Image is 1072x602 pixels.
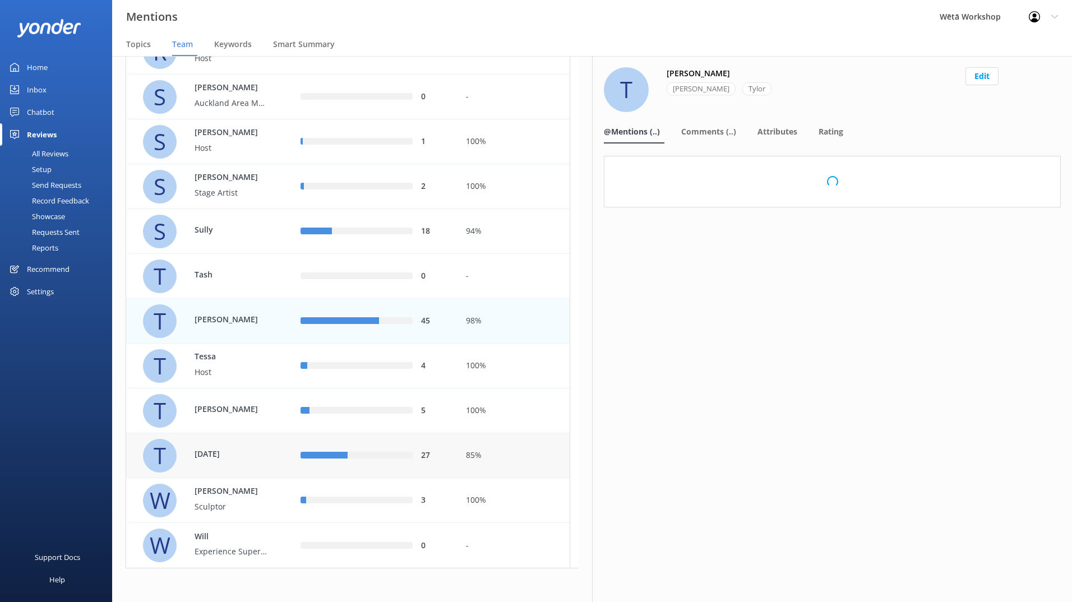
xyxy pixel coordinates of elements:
div: 3 [421,494,449,507]
div: Settings [27,280,54,303]
div: 5 [421,405,449,417]
div: All Reviews [7,146,68,161]
p: [PERSON_NAME] [195,172,267,184]
div: 0 [421,91,449,103]
div: Requests Sent [7,224,80,240]
span: Team [172,39,193,50]
div: row [126,209,570,254]
p: Tessa [195,351,267,363]
p: [PERSON_NAME] [195,485,267,498]
p: Sully [195,224,267,236]
div: row [126,433,570,478]
div: 0 [421,539,449,552]
p: Tash [195,268,267,281]
p: [DATE] [195,448,267,460]
div: Home [27,56,48,78]
span: Keywords [214,39,252,50]
div: 94% [466,225,561,238]
div: row [126,478,570,523]
div: S [143,125,177,159]
div: row [126,299,570,344]
div: S [143,215,177,248]
div: T [604,67,649,112]
div: row [126,254,570,299]
div: Help [49,568,65,591]
div: 27 [421,450,449,462]
div: W [143,484,177,517]
div: 0 [421,270,449,283]
div: W [143,529,177,562]
div: 100% [466,180,561,193]
span: Comments (..) [681,126,736,137]
div: Tylor [742,82,771,95]
button: Edit [965,67,999,85]
div: 2 [421,180,449,193]
div: 1 [421,136,449,148]
h3: Mentions [126,8,178,26]
div: row [126,164,570,209]
div: Send Requests [7,177,81,193]
a: Setup [7,161,112,177]
div: Recommend [27,258,70,280]
p: [PERSON_NAME] [195,313,267,326]
div: row [126,119,570,164]
a: Send Requests [7,177,112,193]
span: Smart Summary [273,39,335,50]
div: Record Feedback [7,193,89,209]
div: Setup [7,161,52,177]
div: row [126,388,570,433]
div: row [126,75,570,119]
div: 100% [466,405,561,417]
p: Host [195,366,267,378]
p: Sculptor [195,501,267,513]
p: Host [195,142,267,154]
p: Auckland Area Manager [195,97,267,109]
div: 4 [421,360,449,372]
p: Host [195,52,267,64]
p: [PERSON_NAME] [195,403,267,415]
div: T [143,349,177,383]
h4: [PERSON_NAME] [667,67,730,80]
span: @Mentions (..) [604,126,660,137]
div: 45 [421,315,449,327]
div: T [143,439,177,473]
div: row [126,344,570,388]
a: Reports [7,240,112,256]
div: - [466,270,561,283]
span: Topics [126,39,151,50]
div: T [143,394,177,428]
div: 18 [421,225,449,238]
span: Rating [819,126,843,137]
div: S [143,170,177,203]
div: 100% [466,360,561,372]
div: Chatbot [27,101,54,123]
span: Attributes [757,126,797,137]
div: - [466,539,561,552]
p: [PERSON_NAME] [195,127,267,139]
div: - [466,91,561,103]
div: Support Docs [35,546,80,568]
img: yonder-white-logo.png [17,19,81,38]
div: Reports [7,240,58,256]
div: Showcase [7,209,65,224]
div: 98% [466,315,561,327]
div: R [143,35,177,69]
p: Stage Artist [195,187,267,199]
a: Requests Sent [7,224,112,240]
p: Experience Supervisor [195,545,267,558]
div: S [143,80,177,114]
div: T [143,304,177,338]
div: 85% [466,450,561,462]
a: Record Feedback [7,193,112,209]
a: All Reviews [7,146,112,161]
div: row [126,523,570,568]
a: Showcase [7,209,112,224]
div: [PERSON_NAME] [667,82,736,95]
p: [PERSON_NAME] [195,82,267,94]
div: Inbox [27,78,47,101]
p: Will [195,530,267,543]
div: 100% [466,494,561,507]
div: Reviews [27,123,57,146]
div: T [143,260,177,293]
div: 100% [466,136,561,148]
